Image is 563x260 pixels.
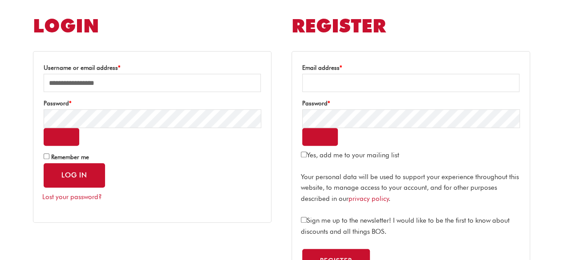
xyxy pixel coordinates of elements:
label: Password [302,97,519,109]
p: Your personal data will be used to support your experience throughout this website, to manage acc... [301,172,521,204]
h2: Register [292,14,530,38]
a: Lost your password? [42,193,102,201]
span: Sign me up to the newsletter! I would like to be the first to know about discounts and all things... [301,216,510,236]
button: Show password [44,128,79,146]
input: Sign me up to the newsletter! I would like to be the first to know about discounts and all things... [301,217,307,223]
button: Show password [302,128,338,146]
span: Remember me [51,153,89,160]
label: Username or email address [44,62,261,74]
a: privacy policy [348,195,389,203]
input: Yes, add me to your mailing list [301,152,307,157]
h2: Login [33,14,271,38]
button: Log in [44,163,105,188]
label: Email address [302,62,519,74]
input: Remember me [44,153,49,159]
label: Yes, add me to your mailing list [301,151,399,159]
label: Password [44,97,261,109]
